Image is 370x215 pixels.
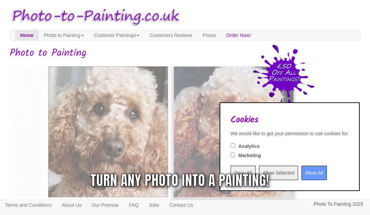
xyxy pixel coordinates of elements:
[238,152,261,159] label: Marketing
[313,200,363,208] p: Photo To Painting 2025
[89,30,145,40] a: Customer Paintings
[221,30,256,40] a: Order Now!
[10,48,360,59] h1: Photo to Painting
[124,200,144,210] a: FAQ
[231,166,256,180] input: Deny All
[144,200,164,210] a: Jobs
[238,143,260,150] label: Analytics
[301,166,327,180] input: Allow All
[259,166,298,180] input: Allow Selected
[87,200,124,210] a: Our Promise
[164,200,198,210] a: Contact Us
[231,115,349,125] h2: Cookies
[145,30,197,40] a: Customers Reviews
[15,30,39,40] a: Home
[197,30,221,40] a: Prices
[39,30,89,40] a: Photo to Painting
[4,61,261,203] img: Oil painting of a dog
[57,200,87,210] a: About Us
[6,3,182,30] img: Photo to Painting
[90,170,269,191] div: Turn any photo into a painting!
[42,61,299,203] img: monty-small.jpg
[253,45,314,105] img: 50 pound price drop
[231,130,349,137] div: We would like to get your permission to use cookies for:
